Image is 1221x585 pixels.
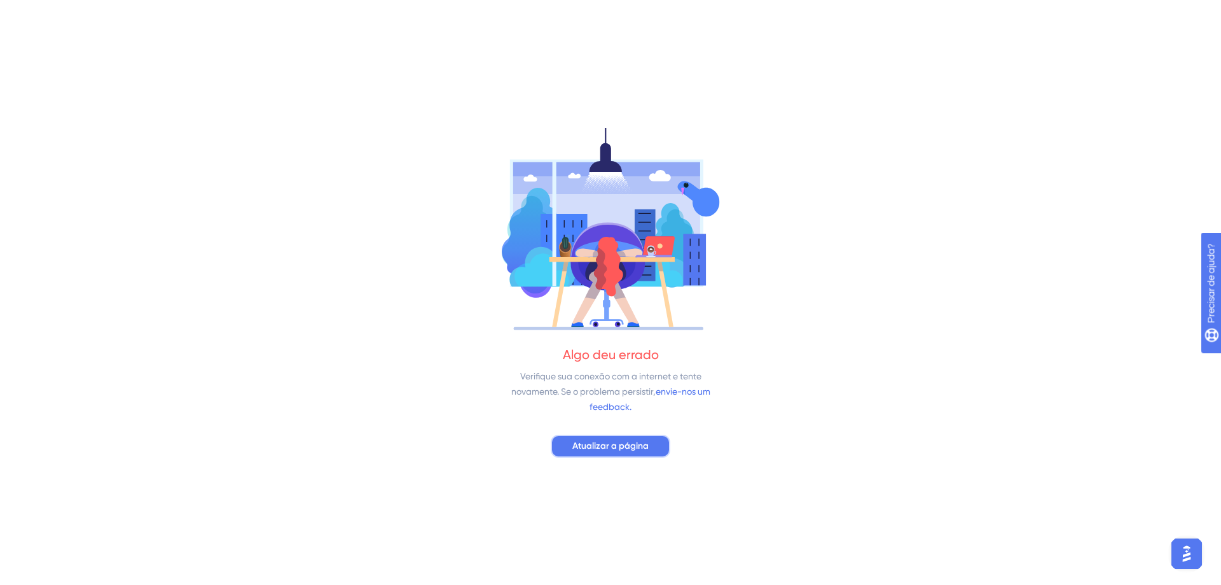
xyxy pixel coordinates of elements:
[1168,535,1206,573] iframe: Iniciador do Assistente de IA do UserGuiding
[572,441,649,451] font: Atualizar a página
[551,435,670,458] button: Atualizar a página
[563,347,659,362] font: Algo deu errado
[590,386,710,412] font: envie-nos um feedback.
[30,6,109,15] font: Precisar de ajuda?
[511,371,701,397] font: Verifique sua conexão com a internet e tente novamente. Se o problema persistir,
